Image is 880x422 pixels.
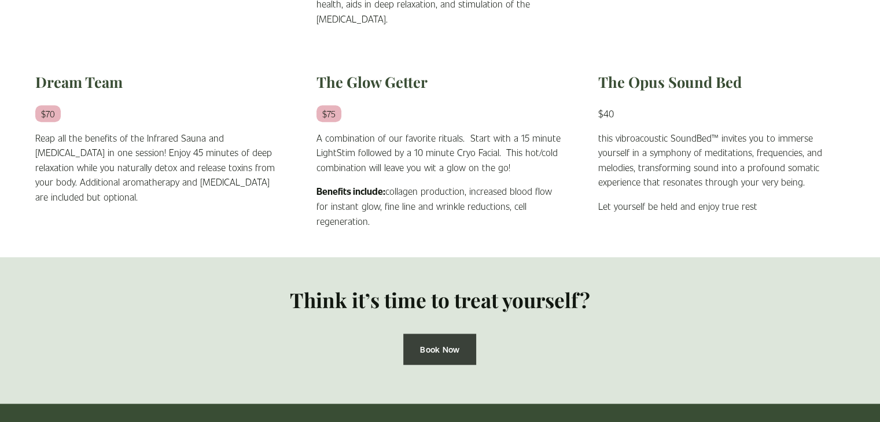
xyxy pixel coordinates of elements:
[598,199,845,214] p: Let yourself be held and enjoy true rest
[35,131,282,205] p: Reap all the benefits of the Infrared Sauna and [MEDICAL_DATA] in one session! Enjoy 45 minutes o...
[316,185,385,197] strong: Benefits include:
[316,131,563,175] p: A combination of our favorite rituals. Start with a 15 minute LightStim followed by a 10 minute C...
[35,72,282,91] h2: Dream Team
[598,131,845,190] p: this vibroacoustic SoundBed™ invites you to immerse yourself in a symphony of meditations, freque...
[316,105,341,122] em: $75
[316,184,563,228] p: collagen production, increased blood flow for instant glow, fine line and wrinkle reductions, cel...
[238,287,643,314] h3: Think it’s time to treat yourself?
[403,334,476,365] a: Book Now
[598,72,845,91] h2: The Opus Sound Bed
[316,72,563,91] h2: The Glow Getter
[35,105,61,122] em: $70
[598,106,845,121] p: $40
